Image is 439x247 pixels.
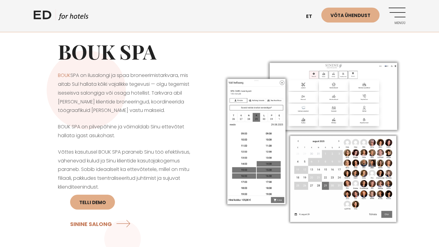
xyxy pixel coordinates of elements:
[58,71,195,115] p: SPA on ilusalongi ja spaa broneerimistarkvara, mis aitab Sul hallata kõiki vajalikke tegevusi — o...
[70,216,133,232] a: SININE SALONG
[58,148,195,235] p: Võttes kasutusel BOUK SPA paraneb Sinu töö efektiivsus, vähenevad kulud ja Sinu klientide kasutaj...
[34,9,88,24] a: ED HOTELS
[389,8,405,24] a: Menüü
[58,72,70,79] a: BOUK
[70,195,115,210] a: Telli DEMO
[220,55,405,227] img: ilusalongi ja spaa broneerimistarkvara
[321,8,380,23] a: Võta ühendust
[58,40,195,64] h1: BOUK SPA
[303,9,321,24] a: et
[58,123,195,140] p: BOUK SPA on pilvepõhine ja võimaldab Sinu ettevõtet hallata igast asukohast.
[389,21,405,25] span: Menüü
